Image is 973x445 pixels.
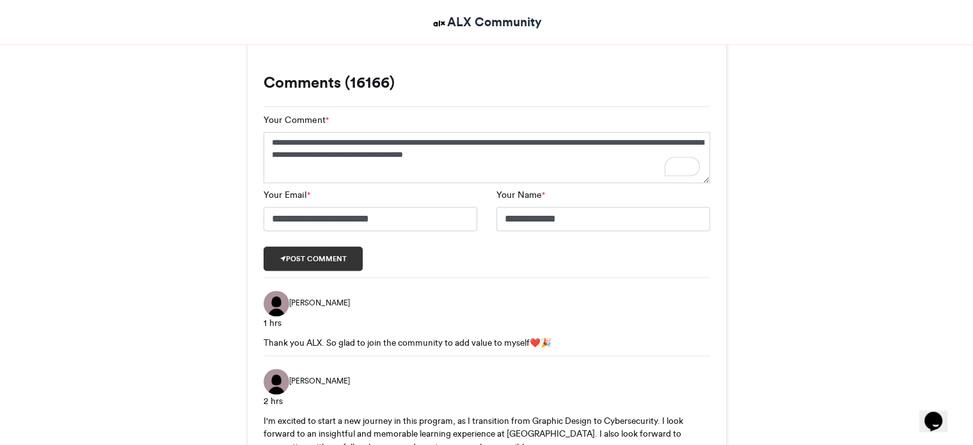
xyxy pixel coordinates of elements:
iframe: chat widget [919,394,960,432]
img: Olayinka [264,369,289,394]
label: Your Name [496,188,545,202]
img: ALX Community [431,15,447,31]
span: [PERSON_NAME] [289,375,350,387]
div: 1 hrs [264,316,710,330]
div: Thank you ALX. So glad to join the community to add value to myself❤️🎉 [264,336,710,349]
label: Your Email [264,188,310,202]
a: ALX Community [431,13,542,31]
textarea: To enrich screen reader interactions, please activate Accessibility in Grammarly extension settings [264,132,710,183]
span: [PERSON_NAME] [289,297,350,309]
img: Sarah [264,291,289,316]
div: 2 hrs [264,394,710,408]
label: Your Comment [264,113,329,127]
button: Post comment [264,247,363,271]
h3: Comments (16166) [264,75,710,90]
